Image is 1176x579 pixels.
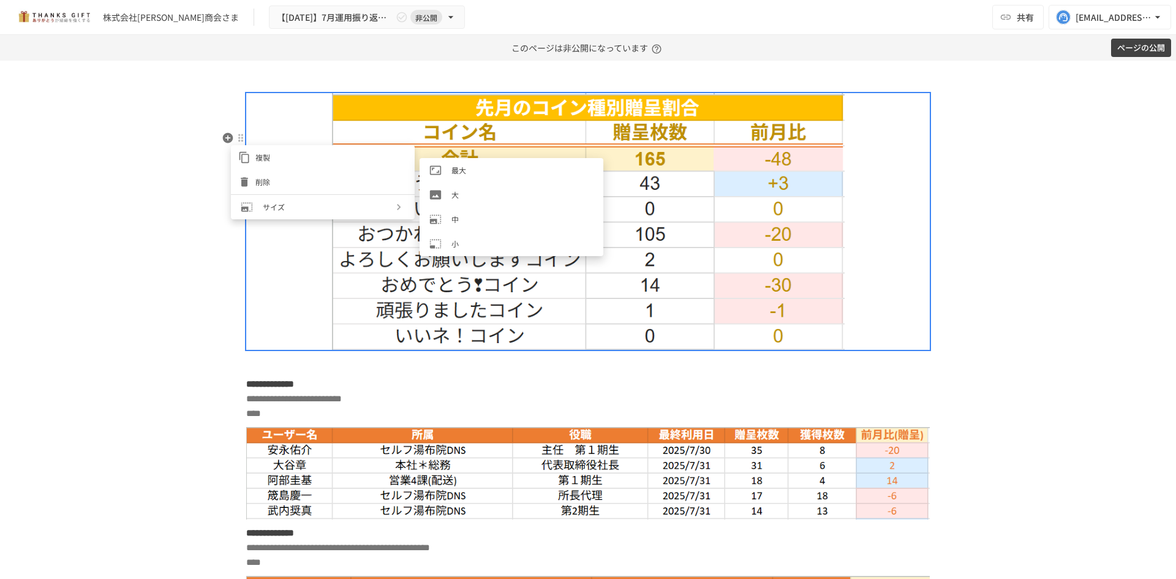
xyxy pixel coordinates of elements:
span: 小 [451,238,594,249]
span: サイズ [263,201,393,213]
span: 中 [451,213,594,225]
span: 大 [451,189,594,200]
span: 最大 [451,164,594,176]
span: 削除 [255,176,407,187]
span: 複製 [255,151,407,163]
